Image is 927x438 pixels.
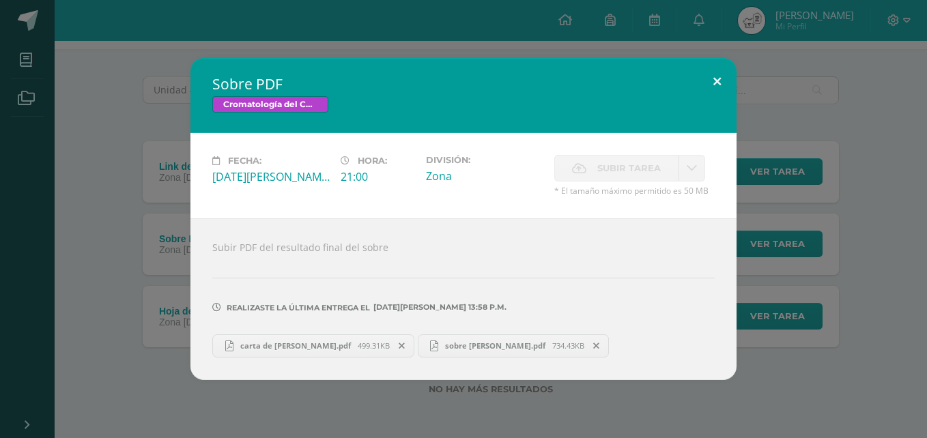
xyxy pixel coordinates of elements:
h2: Sobre PDF [212,74,715,93]
span: Subir tarea [597,156,661,181]
div: [DATE][PERSON_NAME] [212,169,330,184]
span: 499.31KB [358,340,390,351]
span: Fecha: [228,156,261,166]
span: [DATE][PERSON_NAME] 13:58 p.m. [370,307,507,308]
span: sobre [PERSON_NAME].pdf [438,340,552,351]
a: carta de [PERSON_NAME].pdf 499.31KB [212,334,414,357]
span: 734.43KB [552,340,584,351]
label: División: [426,155,543,165]
div: Zona [426,169,543,184]
div: 21:00 [341,169,415,184]
span: carta de [PERSON_NAME].pdf [233,340,358,351]
span: Realizaste la última entrega el [227,303,370,312]
a: La fecha de entrega ha expirado [679,155,705,181]
span: * El tamaño máximo permitido es 50 MB [554,185,715,196]
label: La fecha de entrega ha expirado [554,155,679,181]
span: Remover entrega [390,338,414,353]
button: Close (Esc) [698,58,737,104]
span: Cromatología del Color [212,96,328,113]
span: Remover entrega [585,338,608,353]
div: Subir PDF del resultado final del sobre [190,218,737,379]
span: Hora: [358,156,387,166]
a: sobre [PERSON_NAME].pdf 734.43KB [418,334,610,357]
